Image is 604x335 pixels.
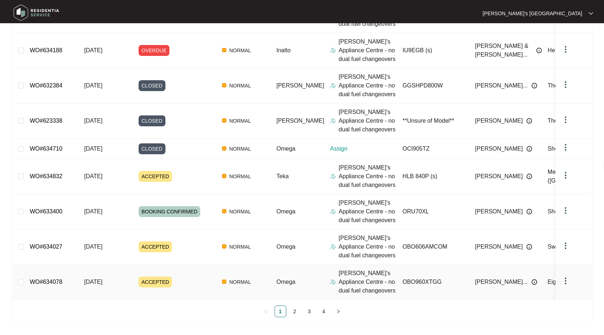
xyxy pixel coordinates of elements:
img: Info icon [531,83,537,89]
span: NORMAL [226,278,254,286]
span: NORMAL [226,46,254,55]
span: [PERSON_NAME]... [475,278,528,286]
span: [DATE] [84,146,102,152]
td: ORU70XL [397,194,469,229]
span: Hermitage Homes [548,47,595,53]
span: NORMAL [226,207,254,216]
li: 1 [275,306,286,317]
img: Info icon [526,173,532,179]
span: The Good Guys [548,82,589,89]
img: Vercel Logo [222,48,226,52]
img: dropdown arrow [561,206,570,215]
span: left [264,309,268,314]
li: 3 [304,306,315,317]
span: ACCEPTED [139,277,172,287]
p: [PERSON_NAME]'s Appliance Centre - no dual fuel changeovers [339,163,397,189]
span: Omega [276,208,295,215]
a: WO#634078 [30,279,62,285]
img: Info icon [526,244,532,250]
span: Omega [276,279,295,285]
td: HLB 840P (s) [397,159,469,194]
img: Vercel Logo [222,209,226,213]
p: [PERSON_NAME]'s [GEOGRAPHIC_DATA] [483,10,582,17]
a: WO#623338 [30,118,62,124]
span: [DATE] [84,173,102,179]
span: [DATE] [84,244,102,250]
img: Assigner Icon [330,83,336,89]
img: dropdown arrow [561,143,570,152]
img: Vercel Logo [222,279,226,284]
td: OBO606AMCOM [397,229,469,265]
span: NORMAL [226,81,254,90]
span: Swan Commercial [548,244,595,250]
li: Next Page [333,306,344,317]
span: CLOSED [139,115,165,126]
span: ACCEPTED [139,241,172,252]
span: [PERSON_NAME] [475,117,523,125]
span: [PERSON_NAME] [276,118,324,124]
img: dropdown arrow [561,171,570,180]
img: Info icon [526,146,532,152]
img: Info icon [526,118,532,124]
img: Vercel Logo [222,174,226,178]
a: WO#632384 [30,82,62,89]
img: Vercel Logo [222,83,226,87]
p: [PERSON_NAME]'s Appliance Centre - no dual fuel changeovers [339,234,397,260]
span: Sherridon Homes [548,208,593,215]
span: [PERSON_NAME] [276,82,324,89]
li: Previous Page [260,306,272,317]
a: WO#634710 [30,146,62,152]
p: [PERSON_NAME]'s Appliance Centre - no dual fuel changeovers [339,108,397,134]
span: NORMAL [226,242,254,251]
span: [DATE] [84,208,102,215]
span: OVERDUE [139,45,169,56]
span: [DATE] [84,47,102,53]
span: BOOKING CONFIRMED [139,206,200,217]
li: 4 [318,306,330,317]
img: Assigner Icon [330,173,336,179]
td: IU9EGB (s) [397,33,469,68]
p: [PERSON_NAME]'s Appliance Centre - no dual fuel changeovers [339,73,397,99]
span: Sherridon Homes [548,146,593,152]
span: CLOSED [139,143,165,154]
img: dropdown arrow [561,277,570,285]
span: NORMAL [226,172,254,181]
span: [PERSON_NAME]... [475,81,528,90]
span: Inalto [276,47,291,53]
span: [PERSON_NAME] [475,207,523,216]
span: [DATE] [84,82,102,89]
a: WO#633400 [30,208,62,215]
img: Assigner Icon [330,279,336,285]
span: NORMAL [226,117,254,125]
td: OBO960XTGG [397,265,469,300]
p: [PERSON_NAME]'s Appliance Centre - no dual fuel changeovers [339,199,397,225]
td: GGSHPD800W [397,68,469,103]
a: 3 [304,306,315,317]
span: Omega [276,146,295,152]
span: [PERSON_NAME] & [PERSON_NAME]... [475,42,533,59]
img: Info icon [531,279,537,285]
p: Assign [330,144,397,153]
button: left [260,306,272,317]
img: Assigner Icon [330,209,336,215]
span: [PERSON_NAME] [475,144,523,153]
span: right [336,309,341,314]
span: [DATE] [84,118,102,124]
img: Vercel Logo [222,118,226,123]
img: Info icon [526,209,532,215]
img: Assigner Icon [330,48,336,53]
a: WO#634832 [30,173,62,179]
img: residentia service logo [11,2,62,24]
a: 4 [319,306,329,317]
img: Vercel Logo [222,244,226,249]
span: Teka [276,173,289,179]
img: Assigner Icon [330,244,336,250]
td: OCI905TZ [397,139,469,159]
button: right [333,306,344,317]
img: dropdown arrow [589,12,593,15]
span: Omega [276,244,295,250]
img: Assigner Icon [330,118,336,124]
span: ACCEPTED [139,171,172,182]
a: 1 [275,306,286,317]
span: [DATE] [84,279,102,285]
